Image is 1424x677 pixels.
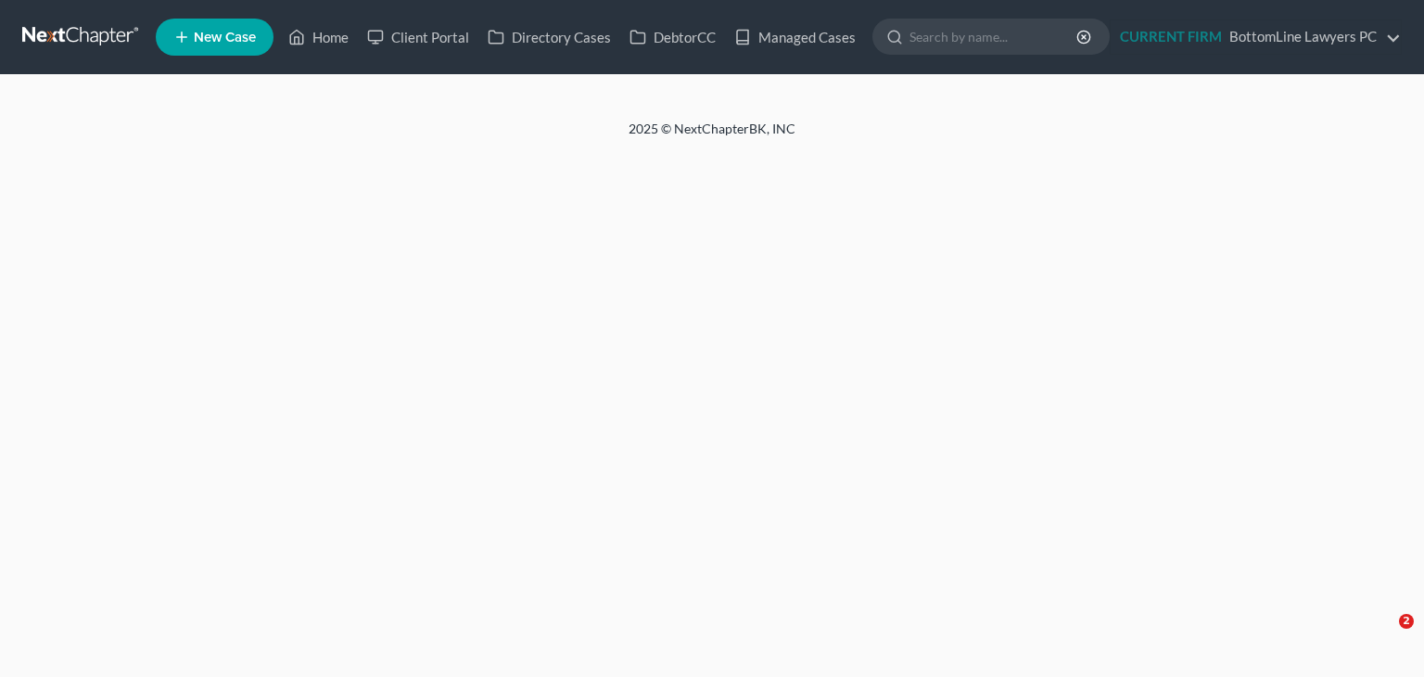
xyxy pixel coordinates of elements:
iframe: Intercom live chat [1361,614,1405,658]
a: CURRENT FIRMBottomLine Lawyers PC [1111,20,1401,54]
a: Directory Cases [478,20,620,54]
a: Home [279,20,358,54]
span: New Case [194,31,256,45]
a: DebtorCC [620,20,725,54]
div: 2025 © NextChapterBK, INC [184,120,1240,153]
a: Managed Cases [725,20,865,54]
span: 2 [1399,614,1414,629]
strong: CURRENT FIRM [1120,28,1222,45]
input: Search by name... [909,19,1079,54]
a: Client Portal [358,20,478,54]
